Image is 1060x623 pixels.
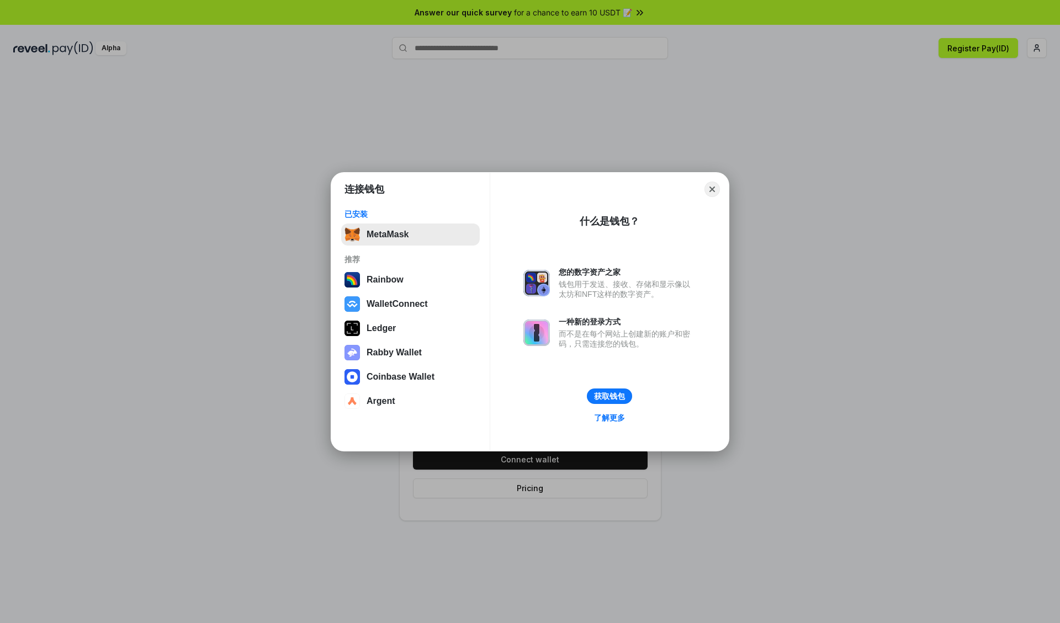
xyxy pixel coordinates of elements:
[344,393,360,409] img: svg+xml,%3Csvg%20width%3D%2228%22%20height%3D%2228%22%20viewBox%3D%220%200%2028%2028%22%20fill%3D...
[559,329,696,349] div: 而不是在每个网站上创建新的账户和密码，只需连接您的钱包。
[367,396,395,406] div: Argent
[367,348,422,358] div: Rabby Wallet
[341,223,480,246] button: MetaMask
[367,275,404,285] div: Rainbow
[344,227,360,242] img: svg+xml,%3Csvg%20fill%3D%22none%22%20height%3D%2233%22%20viewBox%3D%220%200%2035%2033%22%20width%...
[341,342,480,364] button: Rabby Wallet
[341,390,480,412] button: Argent
[344,209,476,219] div: 已安装
[344,254,476,264] div: 推荐
[367,372,434,382] div: Coinbase Wallet
[587,411,632,425] a: 了解更多
[344,345,360,360] img: svg+xml,%3Csvg%20xmlns%3D%22http%3A%2F%2Fwww.w3.org%2F2000%2Fsvg%22%20fill%3D%22none%22%20viewBox...
[523,270,550,296] img: svg+xml,%3Csvg%20xmlns%3D%22http%3A%2F%2Fwww.w3.org%2F2000%2Fsvg%22%20fill%3D%22none%22%20viewBox...
[344,369,360,385] img: svg+xml,%3Csvg%20width%3D%2228%22%20height%3D%2228%22%20viewBox%3D%220%200%2028%2028%22%20fill%3D...
[367,299,428,309] div: WalletConnect
[344,183,384,196] h1: 连接钱包
[587,388,632,404] button: 获取钱包
[344,321,360,336] img: svg+xml,%3Csvg%20xmlns%3D%22http%3A%2F%2Fwww.w3.org%2F2000%2Fsvg%22%20width%3D%2228%22%20height%3...
[559,267,696,277] div: 您的数字资产之家
[704,182,720,197] button: Close
[367,323,396,333] div: Ledger
[341,366,480,388] button: Coinbase Wallet
[344,296,360,312] img: svg+xml,%3Csvg%20width%3D%2228%22%20height%3D%2228%22%20viewBox%3D%220%200%2028%2028%22%20fill%3D...
[594,391,625,401] div: 获取钱包
[580,215,639,228] div: 什么是钱包？
[341,293,480,315] button: WalletConnect
[341,269,480,291] button: Rainbow
[594,413,625,423] div: 了解更多
[344,272,360,287] img: svg+xml,%3Csvg%20width%3D%22120%22%20height%3D%22120%22%20viewBox%3D%220%200%20120%20120%22%20fil...
[367,230,409,239] div: MetaMask
[523,320,550,346] img: svg+xml,%3Csvg%20xmlns%3D%22http%3A%2F%2Fwww.w3.org%2F2000%2Fsvg%22%20fill%3D%22none%22%20viewBox...
[559,317,696,327] div: 一种新的登录方式
[341,317,480,339] button: Ledger
[559,279,696,299] div: 钱包用于发送、接收、存储和显示像以太坊和NFT这样的数字资产。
